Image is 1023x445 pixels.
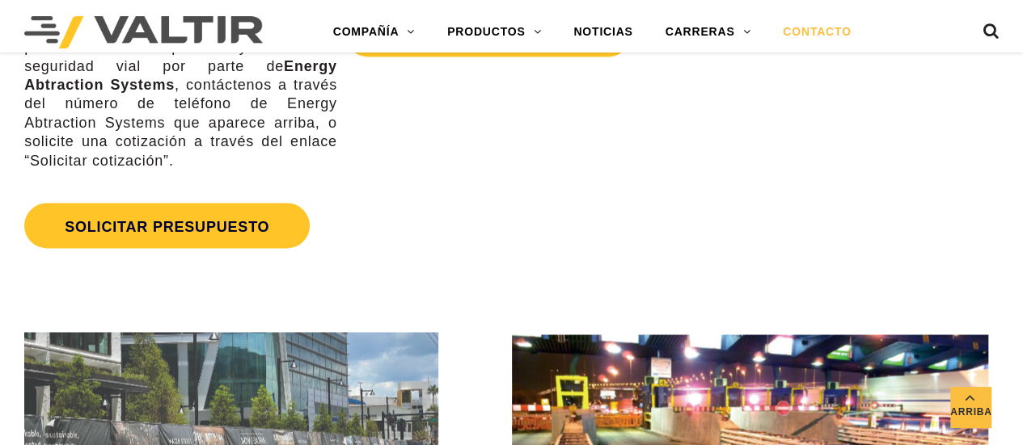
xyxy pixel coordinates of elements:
[950,387,991,427] a: Arriba
[783,25,851,38] font: CONTACTO
[24,77,337,169] font: , contáctenos a través del número de teléfono de Energy Abtraction Systems que aparece arriba, o ...
[24,16,263,48] img: Valtir
[666,25,735,38] font: CARRERAS
[65,218,269,234] font: SOLICITAR PRESUPUESTO
[24,1,337,73] font: Para obtener más información sobre nuestros servicios de fabricación personalizada de dispositivo...
[447,25,525,38] font: PRODUCTOS
[24,203,310,248] a: SOLICITAR PRESUPUESTO
[431,16,557,48] a: PRODUCTOS
[950,406,991,418] font: Arriba
[333,25,399,38] font: COMPAÑÍA
[317,16,431,48] a: COMPAÑÍA
[649,16,767,48] a: CARRERAS
[573,25,632,38] font: NOTICIAS
[557,16,649,48] a: NOTICIAS
[767,16,867,48] a: CONTACTO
